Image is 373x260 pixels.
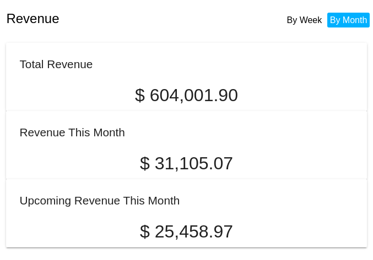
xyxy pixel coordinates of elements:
h2: Total Revenue [19,58,93,70]
h2: Upcoming Revenue This Month [19,194,180,207]
p: $ 604,001.90 [19,85,353,106]
p: $ 31,105.07 [19,153,353,174]
p: $ 25,458.97 [19,222,353,242]
h2: Revenue This Month [19,126,125,139]
li: By Month [327,13,370,27]
li: By Week [284,13,325,27]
